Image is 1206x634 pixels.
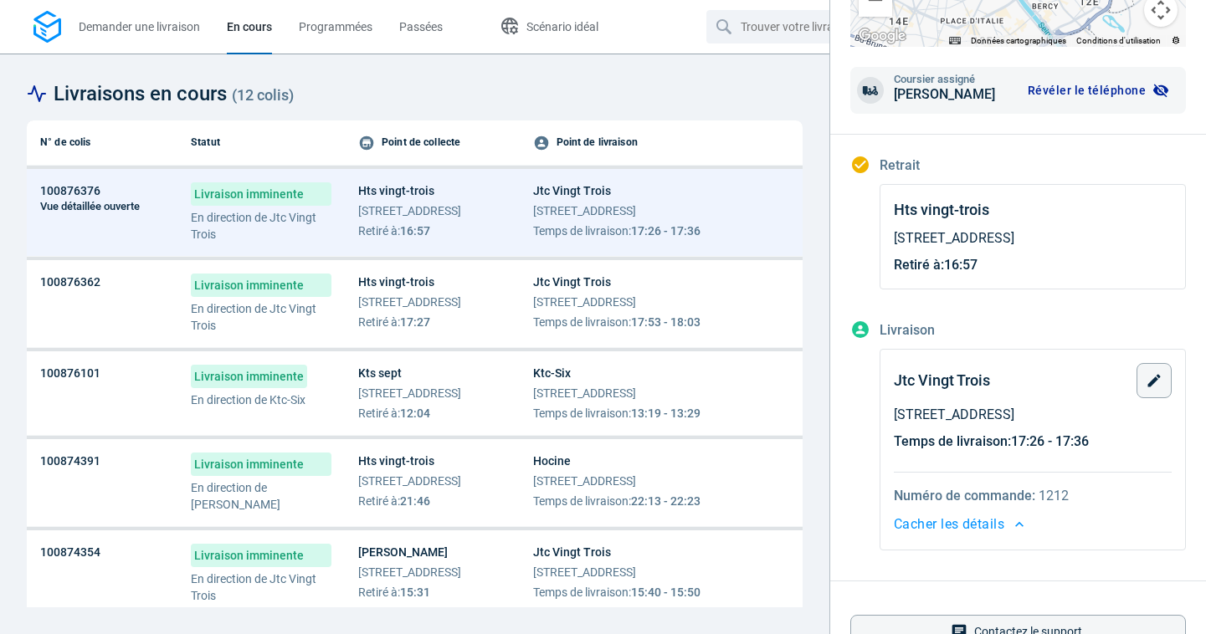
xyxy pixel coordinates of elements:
[191,300,331,334] p: En direction de Jtc Vingt Trois
[358,134,506,151] div: Point de collecte
[40,182,100,199] span: 100876376
[191,452,331,476] span: Livraison imminente
[533,182,701,199] span: Jtc Vingt Trois
[358,365,461,381] span: Kts sept
[40,365,100,381] span: 100876101
[533,224,629,238] span: Temps de livraison
[40,201,140,212] span: Vue détaillée ouverte
[533,452,701,469] span: Hocine
[631,224,701,238] span: 17:26 - 17:36
[358,544,461,560] span: [PERSON_NAME]
[358,493,461,509] span: :
[191,365,307,388] span: Livraison imminente
[631,315,701,329] span: 17:53 - 18:03
[880,322,935,338] span: Livraison
[533,544,701,560] span: Jtc Vingt Trois
[358,224,398,238] span: Retiré à
[358,585,398,599] span: Retiré à
[358,274,461,290] span: Hts vingt-trois
[400,494,430,508] span: 21:46
[1035,488,1069,504] span: 1212
[1076,36,1161,45] a: Conditions d'utilisation
[400,406,430,420] span: 12:04
[191,544,331,567] span: Livraison imminente
[944,257,978,273] span: 16:57
[358,314,461,330] span: :
[358,494,398,508] span: Retiré à
[971,35,1066,47] button: Données cartographiques
[533,202,701,219] span: [STREET_ADDRESS]
[894,369,990,392] span: Jtc Vingt Trois
[299,20,372,33] span: Programmées
[631,585,701,599] span: 15:40 - 15:50
[358,473,461,489] span: [STREET_ADDRESS]
[27,120,177,166] th: N° de colis
[533,406,629,420] span: Temps de livraison
[54,80,294,107] span: Livraisons en cours
[533,274,701,290] span: Jtc Vingt Trois
[894,228,1172,248] span: [STREET_ADDRESS]
[1011,433,1089,449] span: 17:26 - 17:36
[533,315,629,329] span: Temps de livraison
[631,494,701,508] span: 22:13 - 22:23
[533,494,629,508] span: Temps de livraison
[79,20,200,33] span: Demander une livraison
[358,406,398,420] span: Retiré à
[191,209,331,243] p: En direction de Jtc Vingt Trois
[191,570,331,604] p: En direction de Jtc Vingt Trois
[533,405,701,422] span: :
[1171,36,1181,45] a: Signaler à Google une erreur dans la carte routière ou les images
[33,11,61,43] img: Logo
[1032,488,1035,504] span: :
[894,405,1172,425] span: [STREET_ADDRESS]
[533,134,789,151] div: Point de livraison
[40,274,100,290] span: 100876362
[358,385,461,401] span: [STREET_ADDRESS]
[40,544,100,560] span: 100874354
[177,120,345,166] th: Statut
[526,20,598,33] span: Scénario idéal
[191,274,331,297] span: Livraison imminente
[358,202,461,219] span: [STREET_ADDRESS]
[533,473,701,489] span: [STREET_ADDRESS]
[533,222,701,239] span: :
[894,84,995,105] span: [PERSON_NAME]
[533,493,701,509] span: :
[880,157,920,173] span: Retrait
[232,86,294,104] span: ( 12 colis )
[533,385,701,401] span: [STREET_ADDRESS]
[358,182,461,199] span: Hts vingt-trois
[358,584,461,601] span: :
[227,20,272,33] span: En cours
[191,182,331,206] span: Livraison imminente
[358,405,461,422] span: :
[894,255,1172,275] span: :
[854,25,910,47] img: Google
[533,584,701,601] span: :
[894,74,995,84] span: Coursier assigné
[358,452,461,469] span: Hts vingt-trois
[894,432,1172,452] span: :
[358,564,461,580] span: [STREET_ADDRESS]
[533,365,701,381] span: Ktc-Six
[533,294,701,310] span: [STREET_ADDRESS]
[358,315,398,329] span: Retiré à
[894,257,941,273] span: Retiré à
[857,77,884,104] span: cargobikexl
[358,294,461,310] span: [STREET_ADDRESS]
[400,224,430,238] span: 16:57
[400,315,430,329] span: 17:27
[631,406,701,420] span: 13:19 - 13:29
[358,222,461,239] span: :
[399,20,443,33] span: Passées
[894,488,1032,504] span: Numéro de commande
[533,564,701,580] span: [STREET_ADDRESS]
[854,25,910,47] a: Ouvrir cette zone dans Google Maps (dans une nouvelle fenêtre)
[533,585,629,599] span: Temps de livraison
[191,479,331,513] p: En direction de [PERSON_NAME]
[894,513,1004,536] span: Cacher les détails
[741,11,876,43] input: Trouver votre livraison
[191,391,307,408] p: En direction de Ktc-Six
[949,35,961,47] button: Raccourcis clavier
[894,433,1008,449] span: Temps de livraison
